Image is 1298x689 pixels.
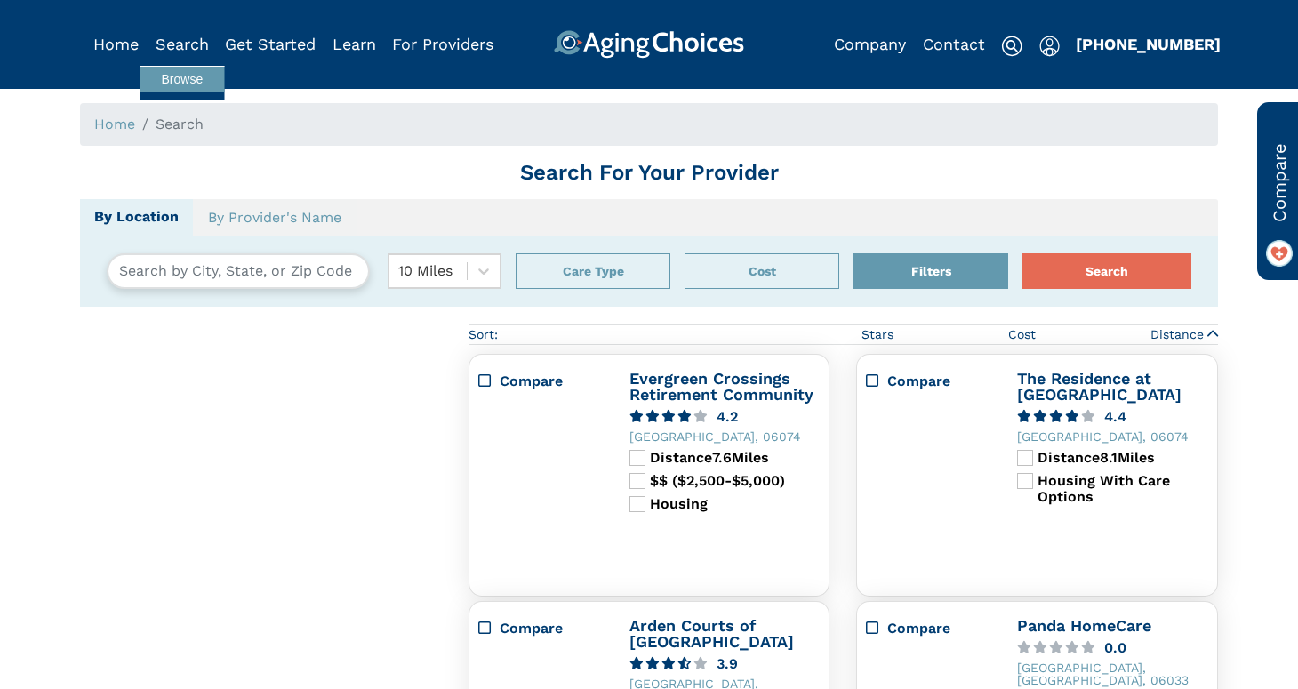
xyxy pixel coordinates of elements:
[685,253,839,289] button: Cost
[853,253,1008,289] div: Popover trigger
[156,30,209,59] div: Popover trigger
[1017,410,1208,423] a: 4.4
[650,450,821,466] div: Distance 7.6 Miles
[629,616,794,651] a: Arden Courts of [GEOGRAPHIC_DATA]
[107,253,370,289] input: Search by City, State, or Zip Code
[1039,36,1060,57] img: user-icon.svg
[554,30,744,59] img: AgingChoices
[717,410,738,423] div: 4.2
[1104,641,1126,654] div: 0.0
[80,199,193,236] a: By Location
[887,618,999,639] div: Compare
[1266,240,1293,267] img: favorite_on.png
[629,657,821,670] a: 3.9
[500,371,612,392] div: Compare
[94,116,135,132] a: Home
[1017,369,1182,404] a: The Residence at [GEOGRAPHIC_DATA]
[685,253,839,289] div: Popover trigger
[866,371,999,392] div: Compare
[469,325,498,344] div: Sort:
[887,371,999,392] div: Compare
[923,35,985,53] a: Contact
[392,35,493,53] a: For Providers
[629,430,821,443] div: [GEOGRAPHIC_DATA], 06074
[478,618,612,639] div: Compare
[629,410,821,423] a: 4.2
[1008,325,1036,344] span: Cost
[1150,325,1204,344] span: Distance
[629,369,813,404] a: Evergreen Crossings Retirement Community
[516,253,670,289] div: Popover trigger
[853,253,1008,289] button: Filters
[834,35,906,53] a: Company
[1038,450,1208,466] div: Distance 8.1 Miles
[500,618,612,639] div: Compare
[80,103,1218,146] nav: breadcrumb
[1266,143,1293,222] span: Compare
[650,473,821,489] div: $$ ($2,500-$5,000)
[93,35,139,53] a: Home
[80,160,1218,186] h1: Search For Your Provider
[717,657,738,670] div: 3.9
[1076,35,1221,53] a: [PHONE_NUMBER]
[650,496,821,512] div: Housing
[156,116,204,132] span: Search
[478,371,612,392] div: Compare
[1017,661,1208,686] div: [GEOGRAPHIC_DATA], [GEOGRAPHIC_DATA], 06033
[1038,473,1208,505] div: Housing With Care Options
[1017,430,1208,443] div: [GEOGRAPHIC_DATA], 06074
[1017,616,1151,635] a: Panda HomeCare
[516,253,670,289] button: Care Type
[1104,410,1126,423] div: 4.4
[861,325,893,344] span: Stars
[193,199,357,236] a: By Provider's Name
[1022,253,1191,289] button: Search
[1001,36,1022,57] img: search-icon.svg
[1039,30,1060,59] div: Popover trigger
[866,618,999,639] div: Compare
[225,35,316,53] a: Get Started
[140,66,225,92] a: Browse
[1017,641,1208,654] a: 0.0
[156,35,209,53] a: Search
[333,35,376,53] a: Learn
